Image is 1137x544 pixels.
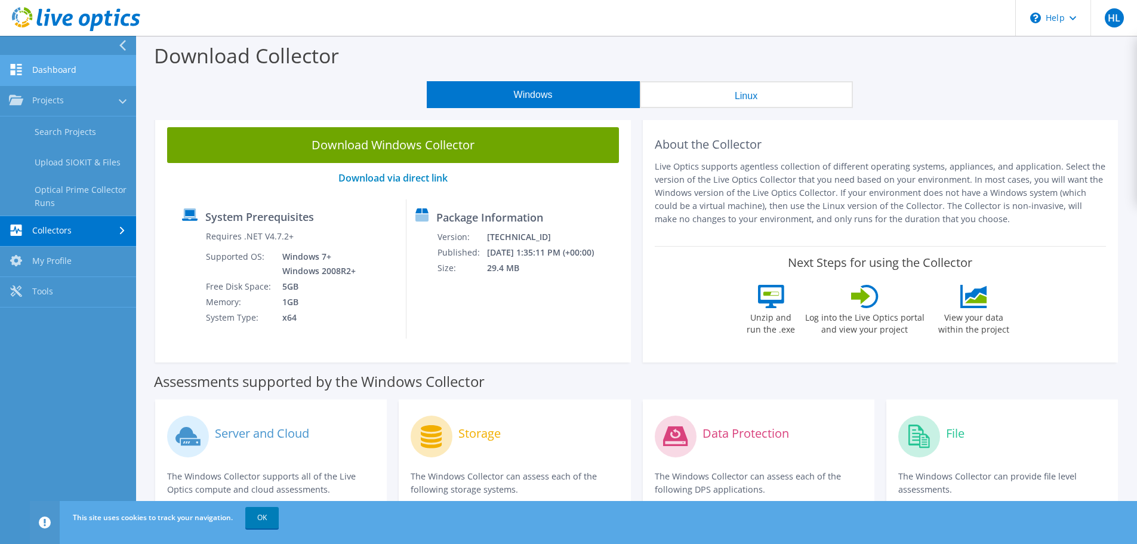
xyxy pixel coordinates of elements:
svg: \n [1030,13,1041,23]
td: 5GB [273,279,358,294]
td: System Type: [205,310,273,325]
label: Storage [458,428,501,439]
label: Server and Cloud [215,428,309,439]
td: Windows 7+ Windows 2008R2+ [273,249,358,279]
td: [DATE] 1:35:11 PM (+00:00) [486,245,610,260]
label: System Prerequisites [205,211,314,223]
p: The Windows Collector can assess each of the following DPS applications. [655,470,862,496]
label: Unzip and run the .exe [744,308,799,336]
td: Supported OS: [205,249,273,279]
td: Free Disk Space: [205,279,273,294]
label: Package Information [436,211,543,223]
td: Published: [437,245,486,260]
label: File [946,428,965,439]
p: Live Optics supports agentless collection of different operating systems, appliances, and applica... [655,160,1107,226]
a: Download via direct link [338,171,448,185]
p: The Windows Collector supports all of the Live Optics compute and cloud assessments. [167,470,375,496]
label: Data Protection [702,428,789,439]
label: Log into the Live Optics portal and view your project [805,308,925,336]
button: Linux [640,81,853,108]
label: Requires .NET V4.7.2+ [206,230,294,242]
span: HL [1105,8,1124,27]
a: OK [245,507,279,528]
label: View your data within the project [931,308,1017,336]
label: Next Steps for using the Collector [788,256,972,270]
button: Windows [427,81,640,108]
h2: About the Collector [655,137,1107,152]
p: The Windows Collector can provide file level assessments. [898,470,1106,496]
td: 1GB [273,294,358,310]
label: Download Collector [154,42,339,69]
label: Assessments supported by the Windows Collector [154,376,485,388]
td: Size: [437,260,486,276]
td: x64 [273,310,358,325]
p: The Windows Collector can assess each of the following storage systems. [411,470,618,496]
td: Version: [437,229,486,245]
td: Memory: [205,294,273,310]
td: 29.4 MB [486,260,610,276]
span: This site uses cookies to track your navigation. [73,512,233,523]
td: [TECHNICAL_ID] [486,229,610,245]
a: Download Windows Collector [167,127,619,163]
